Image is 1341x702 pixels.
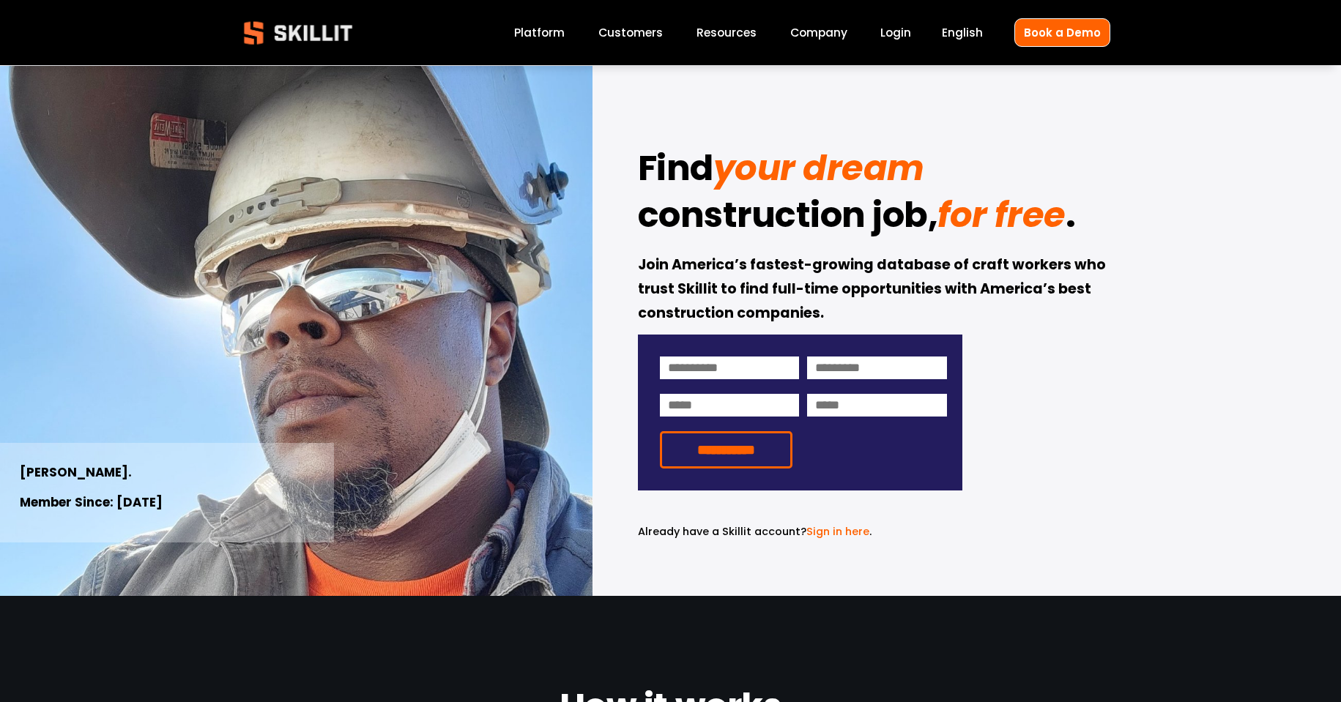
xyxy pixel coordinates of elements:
[20,463,132,484] strong: [PERSON_NAME].
[806,524,869,539] a: Sign in here
[638,254,1109,326] strong: Join America’s fastest-growing database of craft workers who trust Skillit to find full-time oppo...
[20,493,163,514] strong: Member Since: [DATE]
[942,24,983,41] span: English
[696,24,757,41] span: Resources
[638,141,713,201] strong: Find
[598,23,663,42] a: Customers
[231,11,365,55] img: Skillit
[713,143,924,193] em: your dream
[880,23,911,42] a: Login
[790,23,847,42] a: Company
[514,23,565,42] a: Platform
[696,23,757,42] a: folder dropdown
[638,524,806,539] span: Already have a Skillit account?
[942,23,983,42] div: language picker
[1066,188,1076,248] strong: .
[937,190,1065,239] em: for free
[638,523,962,540] p: .
[638,188,938,248] strong: construction job,
[1014,18,1110,47] a: Book a Demo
